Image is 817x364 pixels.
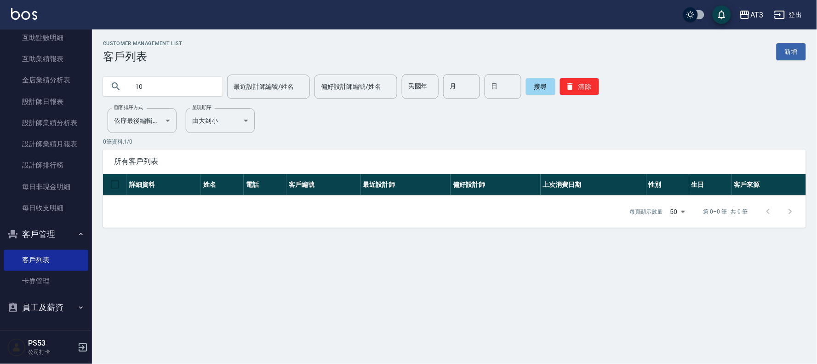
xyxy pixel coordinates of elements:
label: 顧客排序方式 [114,104,143,111]
input: 搜尋關鍵字 [129,74,215,99]
h3: 客戶列表 [103,50,183,63]
th: 客戶編號 [286,174,360,196]
button: 登出 [771,6,806,23]
span: 所有客戶列表 [114,157,795,166]
div: 由大到小 [186,108,255,133]
th: 性別 [646,174,689,196]
button: 搜尋 [526,78,555,95]
a: 每日非現金明細 [4,176,88,197]
th: 最近設計師 [361,174,451,196]
button: save [713,6,731,24]
a: 設計師排行榜 [4,155,88,176]
a: 設計師業績分析表 [4,112,88,133]
th: 詳細資料 [127,174,201,196]
a: 互助業績報表 [4,48,88,69]
a: 新增 [777,43,806,60]
th: 姓名 [201,174,244,196]
th: 電話 [244,174,286,196]
p: 0 筆資料, 1 / 0 [103,138,806,146]
a: 設計師日報表 [4,91,88,112]
th: 客戶來源 [732,174,806,196]
th: 上次消費日期 [541,174,646,196]
img: Person [7,338,26,357]
button: 員工及薪資 [4,296,88,320]
button: 清除 [560,78,599,95]
p: 第 0–0 筆 共 0 筆 [703,208,748,216]
a: 客戶列表 [4,250,88,271]
p: 公司打卡 [28,348,75,356]
h5: PS53 [28,339,75,348]
a: 設計師業績月報表 [4,133,88,155]
img: Logo [11,8,37,20]
a: 互助點數明細 [4,27,88,48]
div: 50 [667,199,689,224]
label: 呈現順序 [192,104,211,111]
div: 依序最後編輯時間 [108,108,177,133]
th: 生日 [689,174,732,196]
th: 偏好設計師 [451,174,541,196]
button: AT3 [736,6,767,24]
p: 每頁顯示數量 [630,208,663,216]
a: 每日收支明細 [4,197,88,219]
a: 卡券管理 [4,271,88,292]
h2: Customer Management List [103,40,183,46]
a: 全店業績分析表 [4,69,88,91]
button: 客戶管理 [4,222,88,246]
div: AT3 [750,9,763,21]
